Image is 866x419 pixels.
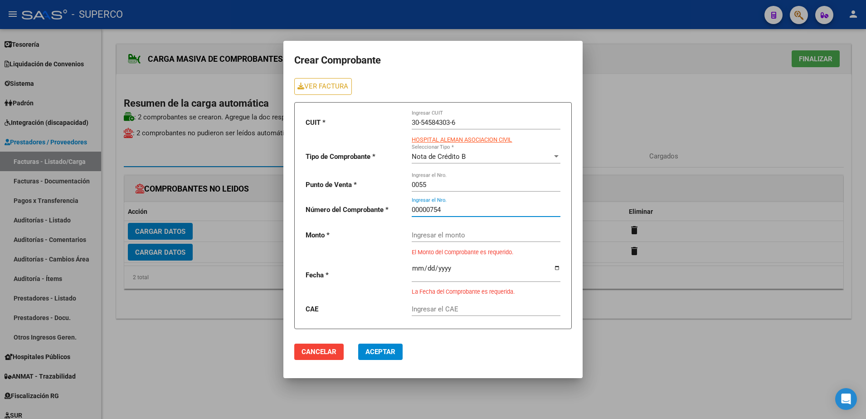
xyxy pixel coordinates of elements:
[306,180,404,190] p: Punto de Venta *
[358,344,403,360] button: Aceptar
[835,388,857,410] div: Open Intercom Messenger
[294,52,572,69] h1: Crear Comprobante
[365,348,395,356] span: Aceptar
[412,287,560,296] p: La Fecha del Comprobante es requerida.
[306,118,404,128] p: CUIT *
[306,205,404,215] p: Número del Comprobante *
[412,248,560,256] p: El Monto del Comprobante es requerido.
[412,136,512,143] span: HOSPITAL ALEMAN ASOCIACION CIVIL
[306,270,404,281] p: Fecha *
[412,153,466,161] span: Nota de Crédito B
[306,304,404,315] p: CAE
[306,152,404,162] p: Tipo de Comprobante *
[294,344,344,360] button: Cancelar
[306,230,404,241] p: Monto *
[302,348,336,356] span: Cancelar
[294,78,352,95] a: VER FACTURA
